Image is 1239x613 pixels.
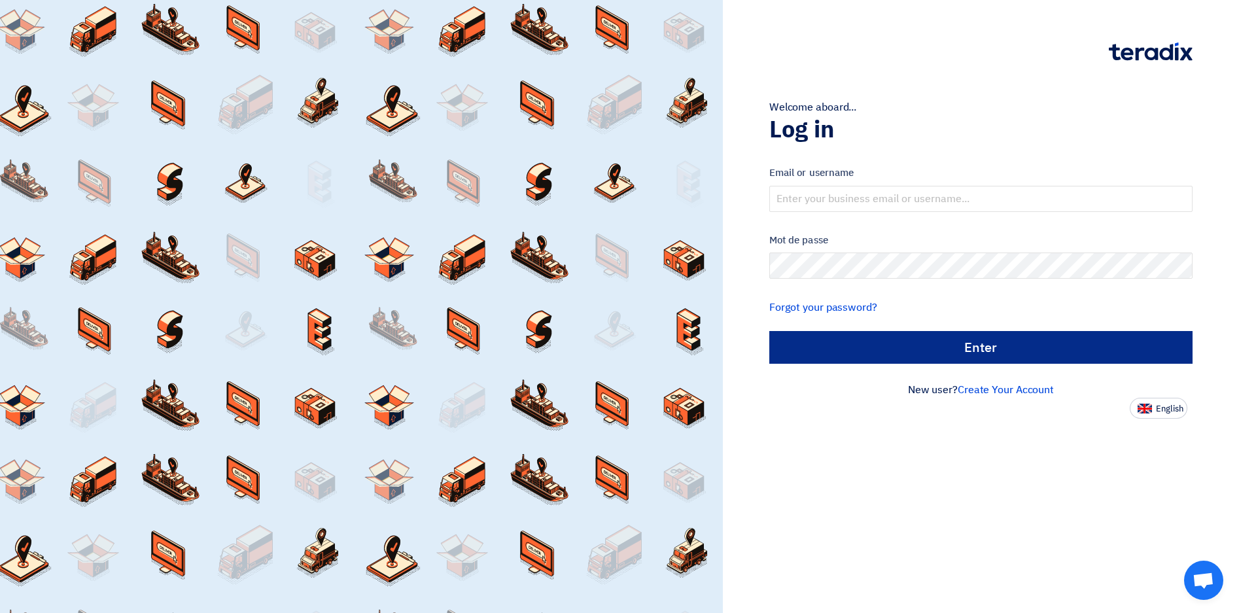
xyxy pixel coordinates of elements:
a: Forgot your password? [769,300,877,315]
font: New user? [908,382,1054,398]
div: Open chat [1184,561,1223,600]
label: Mot de passe [769,233,1193,248]
button: English [1130,398,1187,419]
h1: Log in [769,115,1193,144]
input: Enter [769,331,1193,364]
input: Enter your business email or username... [769,186,1193,212]
a: Create Your Account [958,382,1054,398]
img: en-US.png [1138,404,1152,413]
img: Teradix logo [1109,43,1193,61]
span: English [1156,404,1183,413]
div: Welcome aboard... [769,99,1193,115]
label: Email or username [769,166,1193,181]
